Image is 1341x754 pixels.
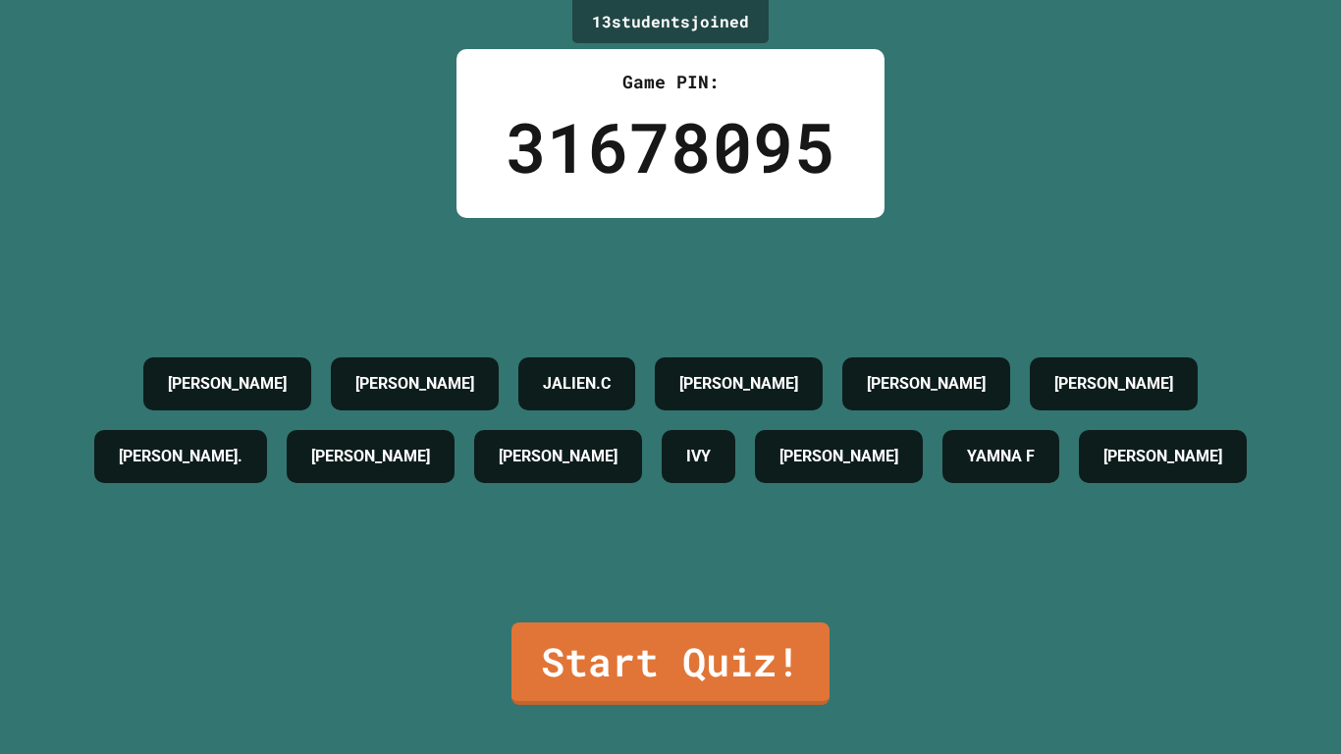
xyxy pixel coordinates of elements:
[506,69,835,95] div: Game PIN:
[686,445,711,468] h4: IVY
[511,622,830,705] a: Start Quiz!
[867,372,986,396] h4: [PERSON_NAME]
[506,95,835,198] div: 31678095
[1103,445,1222,468] h4: [PERSON_NAME]
[543,372,611,396] h4: JALIEN.C
[311,445,430,468] h4: [PERSON_NAME]
[355,372,474,396] h4: [PERSON_NAME]
[967,445,1035,468] h4: YAMNA F
[1054,372,1173,396] h4: [PERSON_NAME]
[168,372,287,396] h4: [PERSON_NAME]
[779,445,898,468] h4: [PERSON_NAME]
[499,445,617,468] h4: [PERSON_NAME]
[679,372,798,396] h4: [PERSON_NAME]
[119,445,242,468] h4: [PERSON_NAME].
